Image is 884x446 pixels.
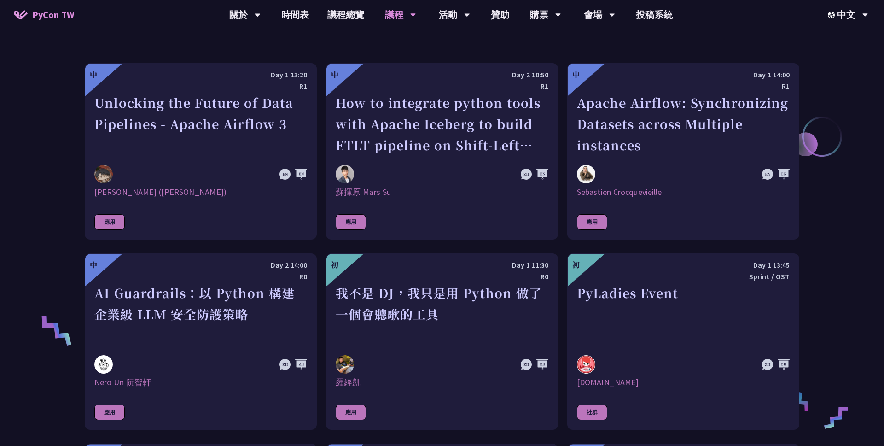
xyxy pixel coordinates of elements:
a: 中 Day 2 14:00 R0 AI Guardrails：以 Python 構建企業級 LLM 安全防護策略 Nero Un 阮智軒 Nero Un 阮智軒 應用 [85,253,317,430]
div: [DOMAIN_NAME] [577,377,790,388]
div: 我不是 DJ，我只是用 Python 做了一個會聽歌的工具 [336,282,548,346]
a: 初 Day 1 13:45 Sprint / OST PyLadies Event pyladies.tw [DOMAIN_NAME] 社群 [567,253,799,430]
div: R1 [577,81,790,92]
div: 中 [331,69,338,80]
div: 應用 [94,405,125,420]
img: Nero Un 阮智軒 [94,355,113,374]
img: 李唯 (Wei Lee) [94,165,113,183]
img: 蘇揮原 Mars Su [336,165,354,183]
img: pyladies.tw [577,355,595,374]
div: 中 [90,259,97,270]
div: 蘇揮原 Mars Su [336,187,548,198]
div: R1 [336,81,548,92]
div: AI Guardrails：以 Python 構建企業級 LLM 安全防護策略 [94,282,307,346]
img: Home icon of PyCon TW 2025 [14,10,28,19]
div: 應用 [336,214,366,230]
span: PyCon TW [32,8,74,22]
div: 羅經凱 [336,377,548,388]
img: 羅經凱 [336,355,354,374]
div: R0 [336,271,548,282]
div: PyLadies Event [577,282,790,346]
div: Day 1 11:30 [336,259,548,271]
a: PyCon TW [5,3,83,26]
div: Nero Un 阮智軒 [94,377,307,388]
div: 初 [331,259,338,270]
div: R0 [94,271,307,282]
div: Sprint / OST [577,271,790,282]
a: 中 Day 1 14:00 R1 Apache Airflow: Synchronizing Datasets across Multiple instances Sebastien Crocq... [567,63,799,240]
div: Day 1 13:20 [94,69,307,81]
div: 應用 [577,214,607,230]
div: Apache Airflow: Synchronizing Datasets across Multiple instances [577,92,790,156]
div: [PERSON_NAME] ([PERSON_NAME]) [94,187,307,198]
img: Sebastien Crocquevieille [577,165,595,183]
a: 中 Day 1 13:20 R1 Unlocking the Future of Data Pipelines - Apache Airflow 3 李唯 (Wei Lee) [PERSON_N... [85,63,317,240]
div: Day 2 10:50 [336,69,548,81]
img: Locale Icon [828,12,837,18]
div: 應用 [94,214,125,230]
div: Unlocking the Future of Data Pipelines - Apache Airflow 3 [94,92,307,156]
a: 中 Day 2 10:50 R1 How to integrate python tools with Apache Iceberg to build ETLT pipeline on Shif... [326,63,558,240]
div: 中 [572,69,580,80]
a: 初 Day 1 11:30 R0 我不是 DJ，我只是用 Python 做了一個會聽歌的工具 羅經凱 羅經凱 應用 [326,253,558,430]
div: Day 1 14:00 [577,69,790,81]
div: 初 [572,259,580,270]
div: Day 1 13:45 [577,259,790,271]
div: How to integrate python tools with Apache Iceberg to build ETLT pipeline on Shift-Left Architecture [336,92,548,156]
div: Sebastien Crocquevieille [577,187,790,198]
div: 中 [90,69,97,80]
div: Day 2 14:00 [94,259,307,271]
div: R1 [94,81,307,92]
div: 應用 [336,405,366,420]
div: 社群 [577,405,607,420]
